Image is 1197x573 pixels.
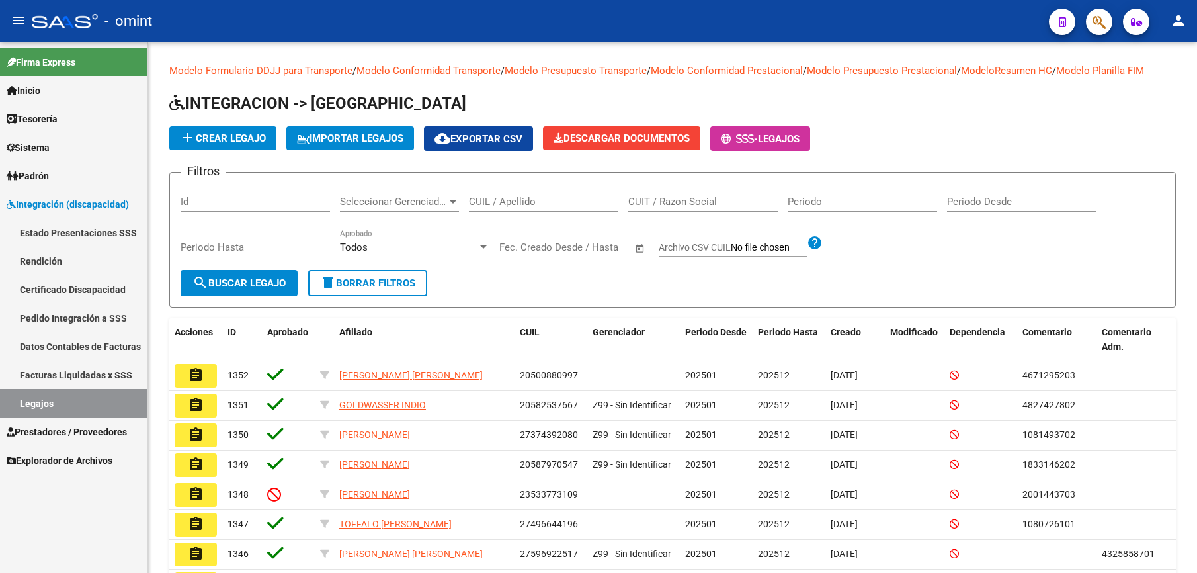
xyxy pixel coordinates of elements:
span: Inicio [7,83,40,98]
span: - omint [104,7,152,36]
span: [DATE] [831,489,858,500]
span: [DATE] [831,459,858,470]
mat-icon: delete [320,275,336,290]
a: ModeloResumen HC [961,65,1052,77]
span: TOFFALO [PERSON_NAME] [339,519,452,529]
span: Seleccionar Gerenciador [340,196,447,208]
span: IMPORTAR LEGAJOS [297,132,403,144]
span: 1347 [227,519,249,529]
mat-icon: person [1171,13,1186,28]
span: 202512 [758,459,790,470]
span: 202512 [758,489,790,500]
span: [PERSON_NAME] [339,489,410,500]
input: Archivo CSV CUIL [731,242,807,254]
mat-icon: assignment [188,516,204,532]
span: Acciones [175,327,213,337]
mat-icon: menu [11,13,26,28]
span: Crear Legajo [180,132,266,144]
span: 202512 [758,549,790,559]
mat-icon: help [807,235,823,251]
span: [DATE] [831,549,858,559]
mat-icon: search [192,275,208,290]
mat-icon: assignment [188,397,204,413]
span: Z99 - Sin Identificar [593,549,671,559]
button: Buscar Legajo [181,270,298,296]
span: Gerenciador [593,327,645,337]
button: Descargar Documentos [543,126,700,150]
span: [DATE] [831,429,858,440]
datatable-header-cell: Periodo Hasta [753,318,825,362]
mat-icon: assignment [188,457,204,472]
button: Crear Legajo [169,126,276,150]
span: 20500880997 [520,370,578,380]
mat-icon: assignment [188,427,204,443]
a: Modelo Planilla FIM [1056,65,1144,77]
span: ID [227,327,236,337]
mat-icon: cloud_download [434,130,450,146]
span: Comentario [1022,327,1072,337]
mat-icon: assignment [188,367,204,383]
span: 20582537667 [520,400,578,410]
h3: Filtros [181,162,226,181]
a: Modelo Conformidad Prestacional [651,65,803,77]
span: Descargar Documentos [554,132,690,144]
span: 1348 [227,489,249,500]
mat-icon: add [180,130,196,146]
span: Borrar Filtros [320,277,415,289]
datatable-header-cell: Periodo Desde [680,318,753,362]
span: Creado [831,327,861,337]
span: [PERSON_NAME] [PERSON_NAME] [339,549,483,559]
input: Fecha inicio [499,242,553,253]
input: Fecha fin [565,242,629,253]
span: INTEGRACION -> [GEOGRAPHIC_DATA] [169,94,466,112]
span: Afiliado [339,327,372,337]
span: 23533773109 [520,489,578,500]
span: 1351 [227,400,249,410]
span: Tesorería [7,112,58,126]
span: [DATE] [831,400,858,410]
span: Legajos [758,133,800,145]
a: Modelo Presupuesto Prestacional [807,65,957,77]
span: 202501 [685,370,717,380]
span: Integración (discapacidad) [7,197,129,212]
span: Sistema [7,140,50,155]
span: Explorador de Archivos [7,453,112,468]
span: 202501 [685,519,717,529]
datatable-header-cell: Gerenciador [587,318,680,362]
span: 1349 [227,459,249,470]
span: Exportar CSV [434,133,522,145]
span: Buscar Legajo [192,277,286,289]
datatable-header-cell: Dependencia [944,318,1017,362]
span: Todos [340,242,368,253]
span: Z99 - Sin Identificar [593,429,671,440]
span: 4827427802 [1022,400,1075,410]
span: - [721,133,758,145]
span: [PERSON_NAME] [339,459,410,470]
span: Firma Express [7,55,75,69]
a: Modelo Presupuesto Transporte [505,65,647,77]
datatable-header-cell: Comentario [1017,318,1096,362]
button: Exportar CSV [424,126,533,151]
span: 202501 [685,400,717,410]
datatable-header-cell: Creado [825,318,885,362]
datatable-header-cell: ID [222,318,262,362]
datatable-header-cell: Aprobado [262,318,315,362]
span: Padrón [7,169,49,183]
a: Modelo Conformidad Transporte [356,65,501,77]
span: 2001443703 [1022,489,1075,500]
span: [DATE] [831,370,858,380]
span: [PERSON_NAME] [339,429,410,440]
span: CUIL [520,327,540,337]
span: 202501 [685,459,717,470]
button: -Legajos [710,126,810,151]
span: Z99 - Sin Identificar [593,459,671,470]
span: 20587970547 [520,459,578,470]
span: 202512 [758,370,790,380]
button: Borrar Filtros [308,270,427,296]
datatable-header-cell: Modificado [885,318,944,362]
span: Z99 - Sin Identificar [593,400,671,410]
span: 202512 [758,519,790,529]
span: 202501 [685,489,717,500]
span: Periodo Hasta [758,327,818,337]
span: Prestadores / Proveedores [7,425,127,439]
